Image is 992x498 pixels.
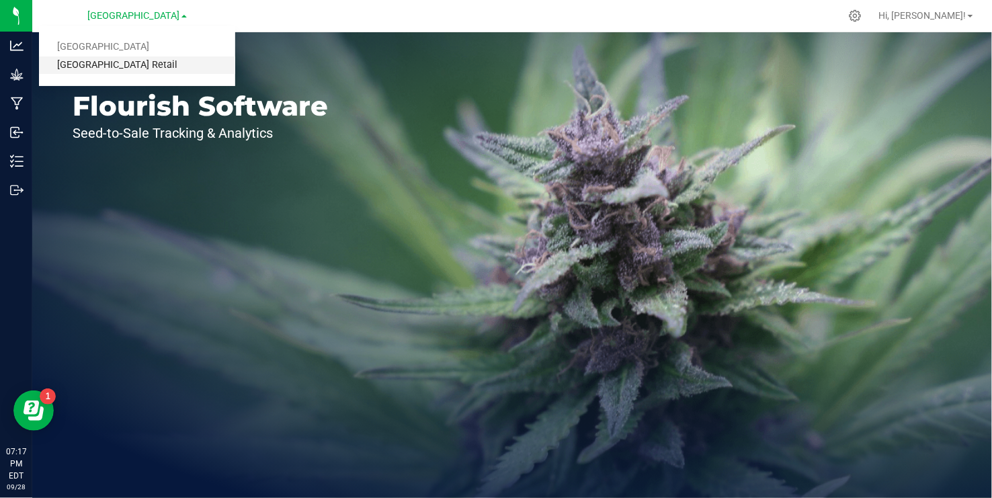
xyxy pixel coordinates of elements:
a: [GEOGRAPHIC_DATA] [39,38,235,56]
inline-svg: Analytics [10,39,24,52]
inline-svg: Inbound [10,126,24,139]
inline-svg: Inventory [10,155,24,168]
p: Seed-to-Sale Tracking & Analytics [73,126,328,140]
p: 09/28 [6,482,26,492]
inline-svg: Outbound [10,183,24,197]
iframe: Resource center [13,390,54,431]
inline-svg: Manufacturing [10,97,24,110]
span: Hi, [PERSON_NAME]! [879,10,966,21]
p: 07:17 PM EDT [6,446,26,482]
span: [GEOGRAPHIC_DATA] [88,10,180,22]
a: [GEOGRAPHIC_DATA] Retail [39,56,235,75]
inline-svg: Grow [10,68,24,81]
p: Flourish Software [73,93,328,120]
iframe: Resource center unread badge [40,388,56,405]
div: Manage settings [847,9,864,22]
